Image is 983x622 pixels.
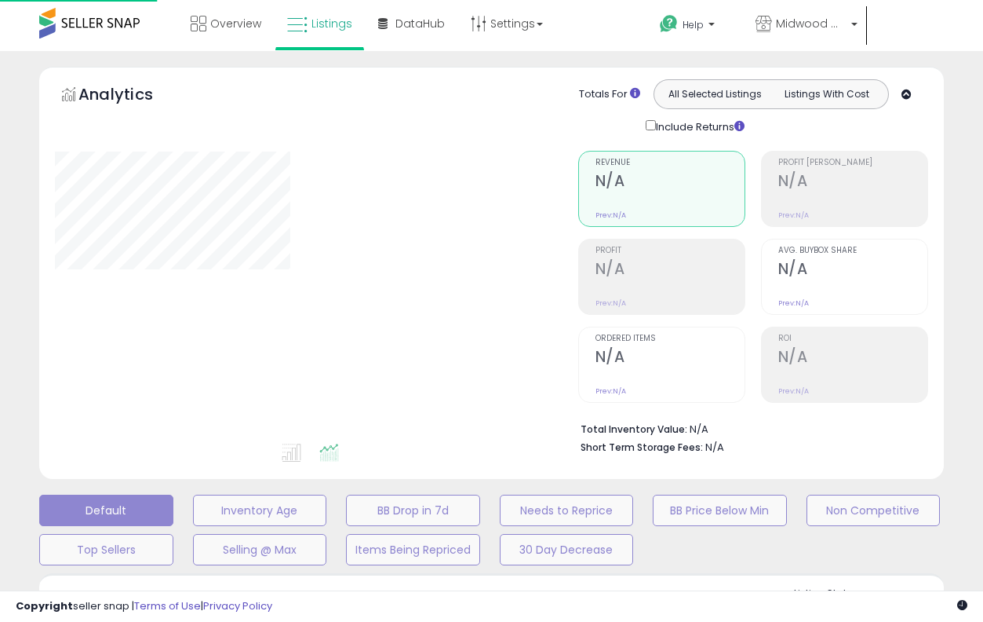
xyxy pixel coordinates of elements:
button: 30 Day Decrease [500,534,634,565]
h2: N/A [778,348,927,369]
h2: N/A [778,172,927,193]
span: Ordered Items [595,335,745,343]
h5: Analytics [78,83,184,109]
span: Listings [311,16,352,31]
button: Needs to Reprice [500,495,634,526]
span: Overview [210,16,261,31]
h2: N/A [778,260,927,281]
button: Listings With Cost [770,84,883,104]
button: BB Price Below Min [653,495,787,526]
a: Help [647,2,741,51]
i: Get Help [659,14,679,34]
small: Prev: N/A [595,298,626,308]
div: Include Returns [634,117,763,135]
li: N/A [581,419,916,437]
small: Prev: N/A [778,386,809,396]
div: seller snap | | [16,599,272,614]
h2: N/A [595,348,745,369]
h2: N/A [595,172,745,193]
b: Total Inventory Value: [581,423,687,436]
button: All Selected Listings [658,84,771,104]
span: Profit [PERSON_NAME] [778,159,927,167]
strong: Copyright [16,598,73,613]
button: Selling @ Max [193,534,327,565]
span: N/A [705,440,724,455]
span: ROI [778,335,927,343]
div: Totals For [579,87,640,102]
small: Prev: N/A [778,298,809,308]
button: Non Competitive [806,495,941,526]
small: Prev: N/A [595,386,626,396]
button: Inventory Age [193,495,327,526]
span: Avg. Buybox Share [778,247,927,255]
button: Top Sellers [39,534,173,565]
span: Help [683,18,704,31]
small: Prev: N/A [778,210,809,220]
span: Profit [595,247,745,255]
span: DataHub [395,16,445,31]
span: Revenue [595,159,745,167]
span: Midwood Market [776,16,846,31]
small: Prev: N/A [595,210,626,220]
button: Default [39,495,173,526]
button: Items Being Repriced [346,534,480,565]
h2: N/A [595,260,745,281]
b: Short Term Storage Fees: [581,441,703,454]
button: BB Drop in 7d [346,495,480,526]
